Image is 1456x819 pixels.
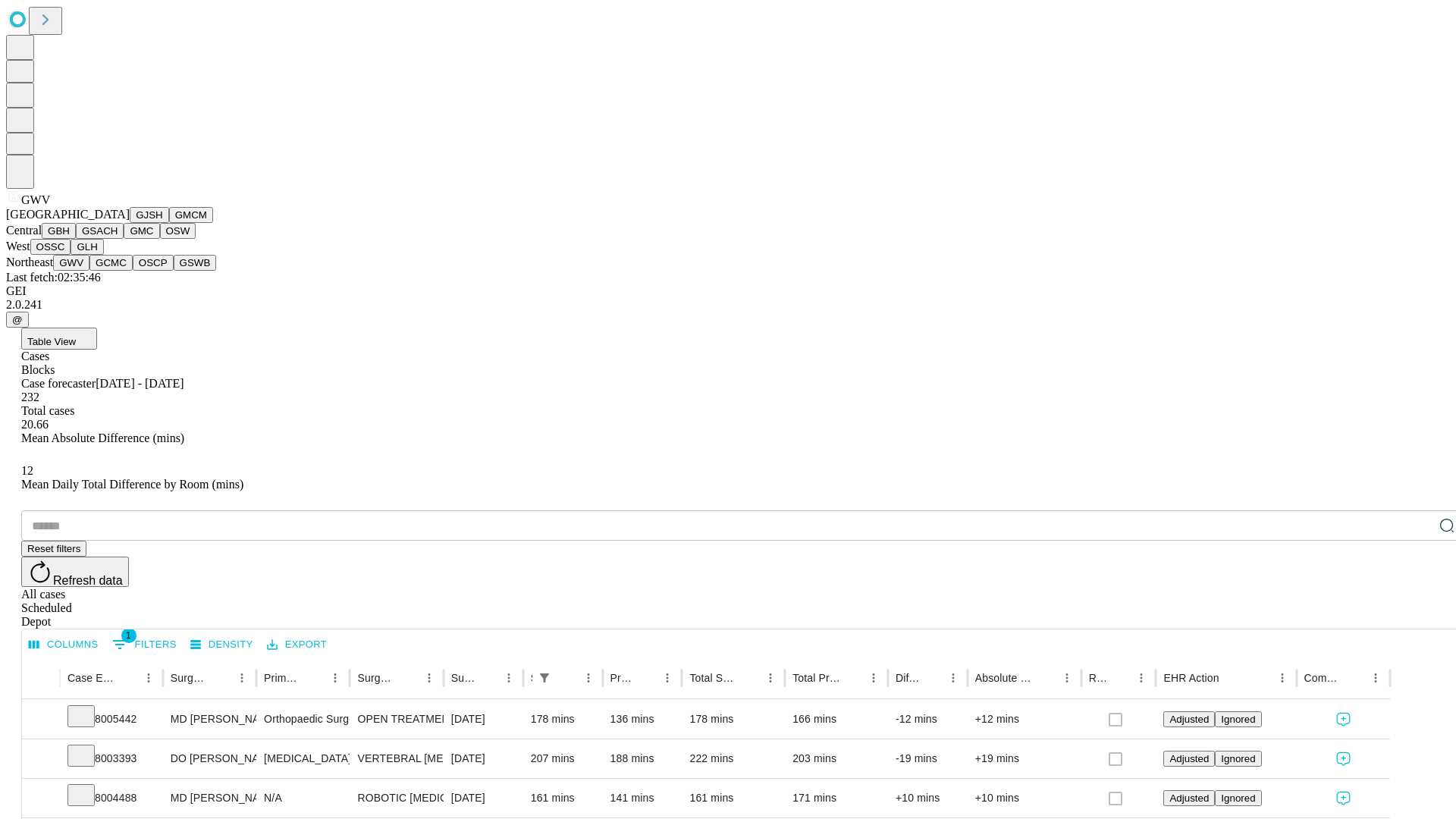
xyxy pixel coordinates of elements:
[6,240,30,253] span: West
[943,667,964,689] button: Menu
[792,672,840,684] div: Total Predicted Duration
[1169,714,1209,725] span: Adjusted
[117,667,138,689] button: Sort
[863,667,884,689] button: Menu
[557,667,578,689] button: Sort
[1169,792,1209,804] span: Adjusted
[689,739,777,778] div: 222 mins
[1169,753,1209,764] span: Adjusted
[264,700,342,739] div: Orthopaedic Surgery
[160,223,196,239] button: OSW
[689,700,777,739] div: 178 mins
[792,700,880,739] div: 166 mins
[1163,790,1215,806] button: Adjusted
[21,193,50,206] span: GWV
[231,667,253,689] button: Menu
[6,256,53,268] span: Northeast
[1221,753,1255,764] span: Ignored
[1221,714,1255,725] span: Ignored
[133,255,174,271] button: OSCP
[210,667,231,689] button: Sort
[975,739,1074,778] div: +19 mins
[171,739,249,778] div: DO [PERSON_NAME] [PERSON_NAME] Do
[6,271,101,284] span: Last fetch: 02:35:46
[451,779,516,817] div: [DATE]
[531,739,595,778] div: 207 mins
[1163,672,1219,684] div: EHR Action
[325,667,346,689] button: Menu
[264,779,342,817] div: N/A
[1304,672,1342,684] div: Comments
[1215,711,1261,727] button: Ignored
[689,672,737,684] div: Total Scheduled Duration
[896,779,960,817] div: +10 mins
[21,478,243,491] span: Mean Daily Total Difference by Room (mins)
[42,223,76,239] button: GBH
[30,707,52,733] button: Expand
[1109,667,1131,689] button: Sort
[792,739,880,778] div: 203 mins
[1163,711,1215,727] button: Adjusted
[6,298,1450,312] div: 2.0.241
[610,779,675,817] div: 141 mins
[451,672,475,684] div: Surgery Date
[1056,667,1078,689] button: Menu
[477,667,498,689] button: Sort
[6,284,1450,298] div: GEI
[896,672,920,684] div: Difference
[419,667,440,689] button: Menu
[357,739,435,778] div: VERTEBRAL [MEDICAL_DATA] ANTERIOR CERVICAL
[89,255,133,271] button: GCMC
[357,672,395,684] div: Surgery Name
[6,224,42,237] span: Central
[451,700,516,739] div: [DATE]
[975,700,1074,739] div: +12 mins
[1035,667,1056,689] button: Sort
[610,700,675,739] div: 136 mins
[108,632,180,657] button: Show filters
[25,633,102,657] button: Select columns
[1163,751,1215,767] button: Adjusted
[264,739,342,778] div: [MEDICAL_DATA]
[76,223,124,239] button: GSACH
[6,208,130,221] span: [GEOGRAPHIC_DATA]
[531,672,532,684] div: Scheduled In Room Duration
[1215,790,1261,806] button: Ignored
[53,574,123,587] span: Refresh data
[397,667,419,689] button: Sort
[71,239,103,255] button: GLH
[30,786,52,812] button: Expand
[842,667,863,689] button: Sort
[121,628,136,643] span: 1
[357,700,435,739] div: OPEN TREATMENT DISTAL RADIAL EXTRA ARTICULAR FRACTURE OR EPIPHYSEAL SEPARATION [MEDICAL_DATA]
[498,667,519,689] button: Menu
[138,667,159,689] button: Menu
[1221,667,1242,689] button: Sort
[635,667,657,689] button: Sort
[1344,667,1365,689] button: Sort
[21,464,33,477] span: 12
[21,431,184,444] span: Mean Absolute Difference (mins)
[21,328,97,350] button: Table View
[21,418,49,431] span: 20.66
[610,672,635,684] div: Predicted In Room Duration
[171,672,209,684] div: Surgeon Name
[896,700,960,739] div: -12 mins
[67,739,155,778] div: 8003393
[760,667,781,689] button: Menu
[171,779,249,817] div: MD [PERSON_NAME] [PERSON_NAME] Md
[896,739,960,778] div: -19 mins
[531,779,595,817] div: 161 mins
[67,779,155,817] div: 8004488
[357,779,435,817] div: ROBOTIC [MEDICAL_DATA]
[124,223,159,239] button: GMC
[27,336,76,347] span: Table View
[174,255,217,271] button: GSWB
[610,739,675,778] div: 188 mins
[975,779,1074,817] div: +10 mins
[21,391,39,403] span: 232
[30,746,52,773] button: Expand
[739,667,760,689] button: Sort
[21,377,96,390] span: Case forecaster
[27,543,80,554] span: Reset filters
